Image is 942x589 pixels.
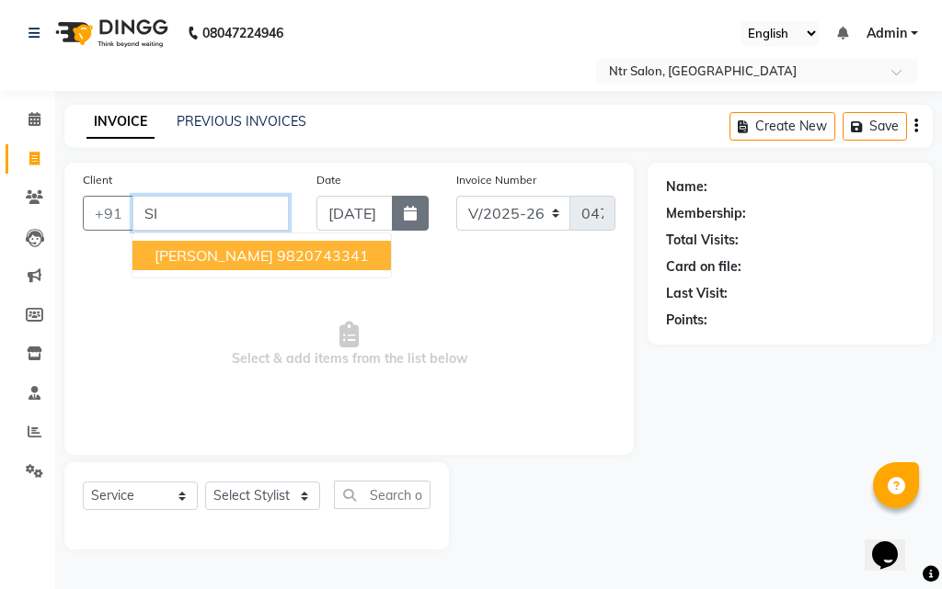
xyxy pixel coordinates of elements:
[83,253,615,436] span: Select & add items from the list below
[277,246,369,265] ngb-highlight: 9820743341
[666,311,707,330] div: Points:
[666,257,741,277] div: Card on file:
[666,231,739,250] div: Total Visits:
[865,515,924,571] iframe: chat widget
[47,7,173,59] img: logo
[729,112,835,141] button: Create New
[155,246,273,265] span: [PERSON_NAME]
[86,106,155,139] a: INVOICE
[867,24,907,43] span: Admin
[83,196,134,231] button: +91
[666,177,707,197] div: Name:
[316,172,341,188] label: Date
[666,204,746,223] div: Membership:
[132,196,289,231] input: Search by Name/Mobile/Email/Code
[456,172,536,188] label: Invoice Number
[83,172,112,188] label: Client
[177,113,306,130] a: PREVIOUS INVOICES
[843,112,907,141] button: Save
[334,481,431,509] input: Search or Scan
[202,7,283,59] b: 08047224946
[666,284,728,303] div: Last Visit:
